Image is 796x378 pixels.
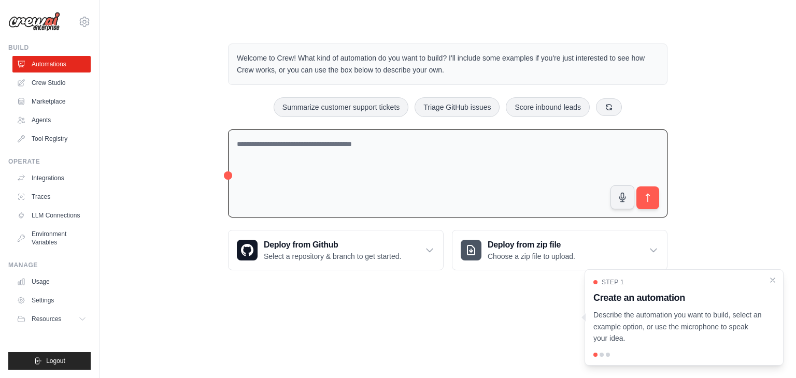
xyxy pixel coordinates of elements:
button: Summarize customer support tickets [274,97,408,117]
a: LLM Connections [12,207,91,224]
a: Crew Studio [12,75,91,91]
img: Logo [8,12,60,32]
h3: Deploy from zip file [488,239,575,251]
h3: Create an automation [593,290,762,305]
a: Marketplace [12,93,91,110]
a: Agents [12,112,91,128]
button: Triage GitHub issues [415,97,500,117]
a: Traces [12,188,91,205]
a: Integrations [12,170,91,186]
div: Build [8,43,91,52]
h3: Deploy from Github [264,239,401,251]
p: Describe the automation you want to build, select an example option, or use the microphone to spe... [593,309,762,344]
span: Resources [32,315,61,323]
a: Settings [12,292,91,309]
div: Manage [8,261,91,269]
button: Close walkthrough [769,276,777,284]
a: Usage [12,273,91,290]
p: Welcome to Crew! What kind of automation do you want to build? I'll include some examples if you'... [237,52,659,76]
p: Choose a zip file to upload. [488,251,575,261]
button: Resources [12,311,91,327]
span: Logout [46,357,65,365]
div: Operate [8,157,91,166]
a: Environment Variables [12,226,91,251]
a: Automations [12,56,91,72]
span: Step 1 [602,278,624,286]
a: Tool Registry [12,130,91,147]
button: Logout [8,352,91,370]
p: Select a repository & branch to get started. [264,251,401,261]
button: Score inbound leads [506,97,590,117]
